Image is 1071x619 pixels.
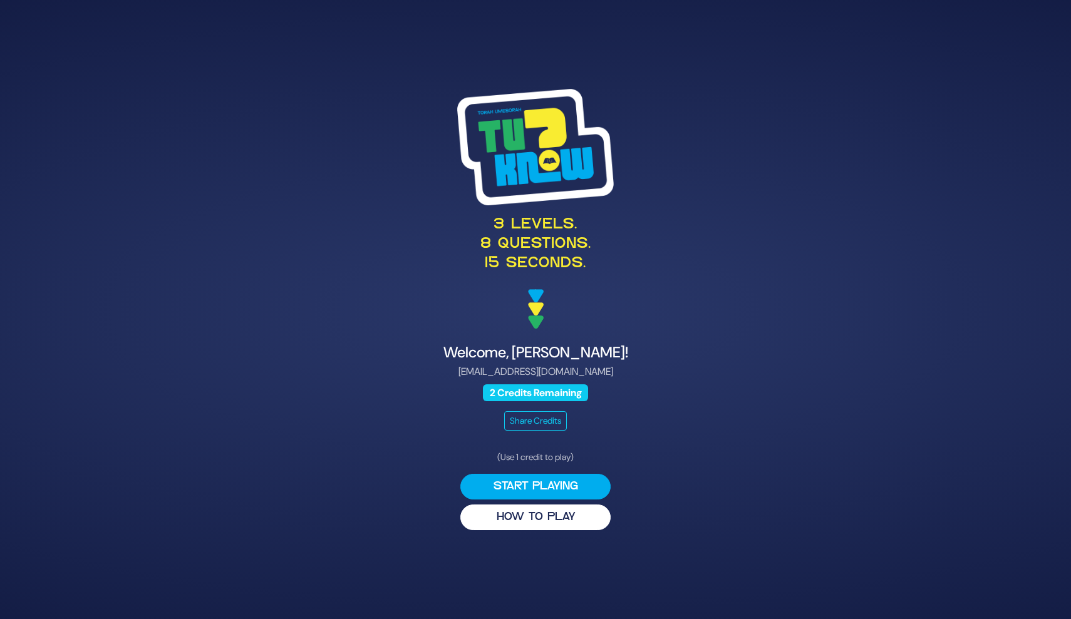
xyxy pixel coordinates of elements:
p: [EMAIL_ADDRESS][DOMAIN_NAME] [230,364,841,379]
button: HOW TO PLAY [460,504,611,530]
span: 2 Credits Remaining [483,384,588,401]
h4: Welcome, [PERSON_NAME]! [230,344,841,362]
img: Tournament Logo [457,89,614,205]
img: decoration arrows [528,289,544,329]
p: (Use 1 credit to play) [460,451,611,464]
button: Share Credits [504,411,567,431]
button: Start Playing [460,474,611,499]
p: 3 levels. 8 questions. 15 seconds. [230,215,841,274]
